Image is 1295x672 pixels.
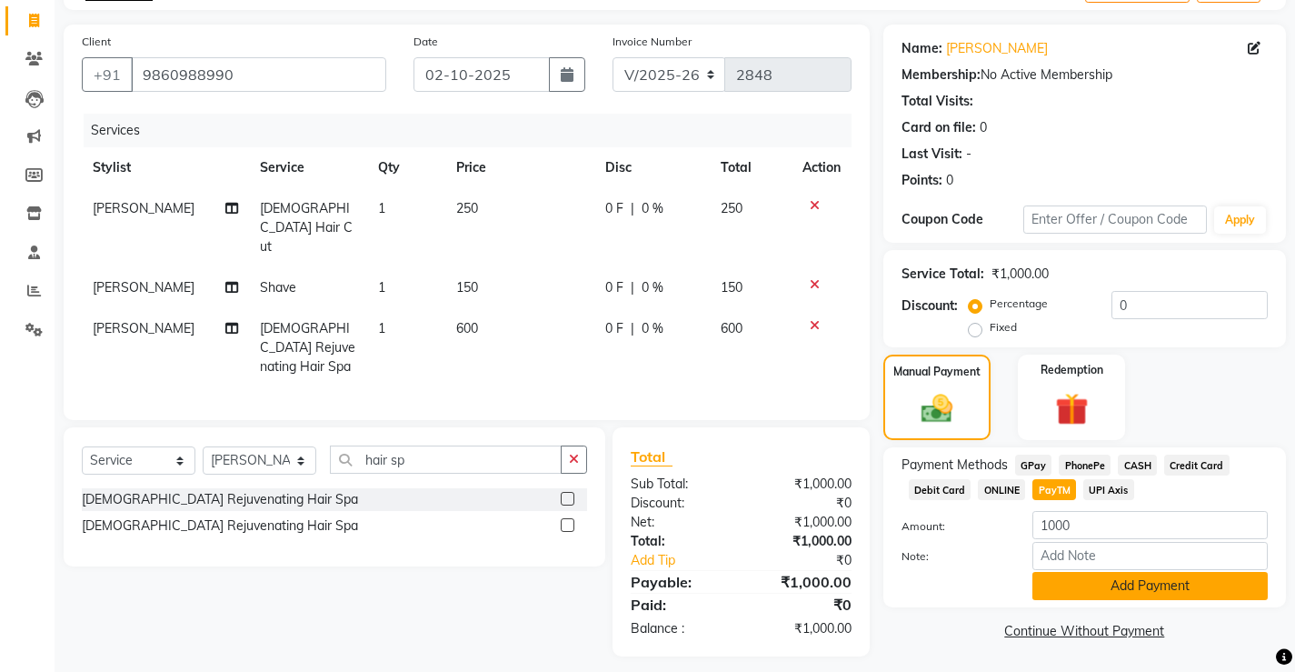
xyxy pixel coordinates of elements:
label: Note: [888,548,1019,565]
input: Search by Name/Mobile/Email/Code [131,57,386,92]
div: ₹1,000.00 [741,571,864,593]
button: Apply [1214,206,1266,234]
label: Redemption [1041,362,1103,378]
span: 600 [456,320,478,336]
span: [DEMOGRAPHIC_DATA] Hair Cut [260,200,353,255]
span: Debit Card [909,479,971,500]
span: 0 F [605,199,623,218]
span: [DEMOGRAPHIC_DATA] Rejuvenating Hair Spa [260,320,355,375]
span: 0 F [605,319,623,338]
label: Amount: [888,518,1019,535]
label: Date [413,34,438,50]
a: [PERSON_NAME] [946,39,1048,58]
span: [PERSON_NAME] [93,200,194,216]
div: ₹1,000.00 [741,619,864,638]
span: UPI Axis [1083,479,1134,500]
th: Price [445,147,593,188]
div: Total: [617,532,741,551]
span: PayTM [1032,479,1076,500]
span: 1 [378,320,385,336]
span: Shave [260,279,296,296]
span: Payment Methods [902,456,1008,475]
a: Continue Without Payment [887,622,1282,641]
input: Enter Offer / Coupon Code [1023,206,1207,234]
span: ONLINE [978,479,1025,500]
span: PhonePe [1059,455,1111,476]
span: GPay [1015,455,1052,476]
span: 1 [378,200,385,216]
span: Credit Card [1164,455,1230,476]
a: Add Tip [617,551,762,570]
div: Name: [902,39,942,58]
div: ₹0 [741,494,864,513]
div: ₹1,000.00 [741,513,864,532]
span: 1 [378,279,385,296]
div: Total Visits: [902,92,973,111]
span: 150 [721,279,742,296]
label: Fixed [990,319,1017,336]
div: Coupon Code [902,210,1023,229]
div: Discount: [902,296,958,316]
input: Amount [1032,511,1268,539]
span: CASH [1118,455,1157,476]
div: Points: [902,171,942,190]
input: Search or Scan [330,446,562,474]
span: [PERSON_NAME] [93,279,194,296]
div: 0 [946,171,953,190]
span: 600 [721,320,742,336]
th: Service [249,147,367,188]
span: 250 [721,200,742,216]
span: 0 F [605,278,623,297]
div: ₹0 [741,594,864,616]
th: Disc [594,147,711,188]
span: Total [631,447,672,466]
div: Net: [617,513,741,532]
div: Balance : [617,619,741,638]
div: [DEMOGRAPHIC_DATA] Rejuvenating Hair Spa [82,490,358,509]
div: No Active Membership [902,65,1268,85]
span: 0 % [642,199,663,218]
div: Service Total: [902,265,984,284]
div: Discount: [617,494,741,513]
th: Qty [367,147,446,188]
div: ₹1,000.00 [741,475,864,494]
th: Action [792,147,852,188]
div: 0 [980,118,987,137]
span: [PERSON_NAME] [93,320,194,336]
span: | [631,278,634,297]
img: _gift.svg [1045,389,1099,430]
div: Paid: [617,594,741,616]
div: - [966,145,971,164]
div: [DEMOGRAPHIC_DATA] Rejuvenating Hair Spa [82,517,358,536]
div: Card on file: [902,118,976,137]
label: Invoice Number [613,34,692,50]
input: Add Note [1032,542,1268,570]
div: Membership: [902,65,981,85]
span: 250 [456,200,478,216]
label: Client [82,34,111,50]
div: ₹0 [762,551,865,570]
button: +91 [82,57,133,92]
div: ₹1,000.00 [741,532,864,551]
span: 0 % [642,278,663,297]
span: 0 % [642,319,663,338]
th: Total [710,147,791,188]
label: Manual Payment [893,364,981,380]
img: _cash.svg [911,391,962,427]
span: | [631,319,634,338]
button: Add Payment [1032,572,1268,600]
label: Percentage [990,296,1048,312]
div: Last Visit: [902,145,962,164]
th: Stylist [82,147,249,188]
span: 150 [456,279,478,296]
div: Payable: [617,571,741,593]
div: ₹1,000.00 [991,265,1049,284]
span: | [631,199,634,218]
div: Services [84,114,865,147]
div: Sub Total: [617,475,741,494]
